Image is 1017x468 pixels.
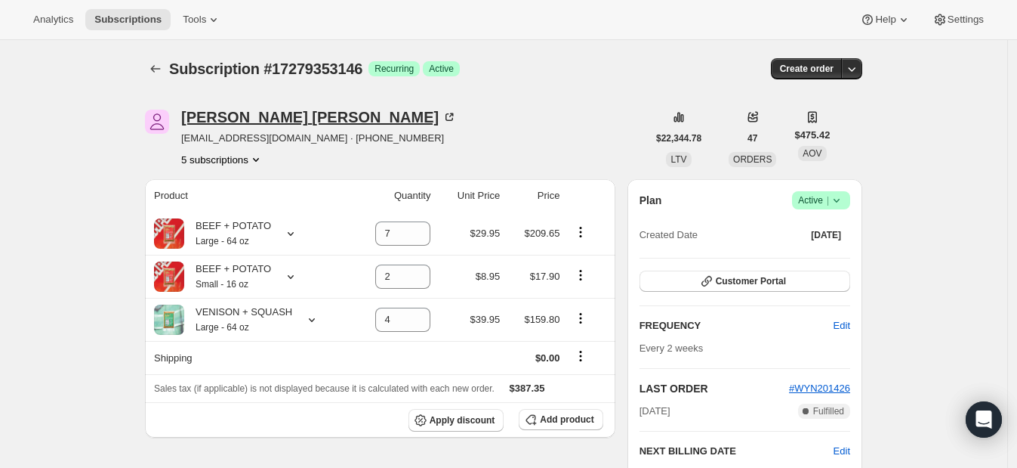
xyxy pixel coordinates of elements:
span: Created Date [639,228,698,243]
button: Shipping actions [569,348,593,364]
button: Settings [923,9,993,30]
div: [PERSON_NAME] [PERSON_NAME] [181,110,457,125]
span: Every 2 weeks [639,342,704,354]
button: Add product [519,409,602,430]
button: Edit [834,444,850,459]
span: Customer Portal [716,275,786,287]
span: Analytics [33,14,73,26]
a: #WYN201426 [789,383,850,394]
div: Open Intercom Messenger [966,401,1002,438]
span: Fulfilled [813,405,844,417]
button: Subscriptions [145,58,166,79]
span: Active [798,193,844,208]
span: $159.80 [524,314,559,325]
span: Sales tax (if applicable) is not displayed because it is calculated with each new order. [154,383,495,394]
span: $387.35 [510,383,545,394]
span: Pam Alexander Hernandez [145,110,169,134]
span: $22,344.78 [656,132,701,144]
span: $0.00 [535,352,560,364]
th: Price [504,179,564,212]
span: $475.42 [794,128,830,143]
div: BEEF + POTATO [184,219,271,249]
span: $39.95 [470,314,500,325]
span: ORDERS [733,154,772,165]
span: Apply discount [430,414,495,426]
th: Unit Price [435,179,504,212]
span: Active [429,63,454,75]
button: Product actions [569,267,593,284]
img: product img [154,305,184,335]
h2: NEXT BILLING DATE [639,444,834,459]
span: Recurring [374,63,414,75]
span: $17.90 [530,271,560,282]
span: Subscriptions [94,14,162,26]
button: Apply discount [408,409,504,432]
small: Large - 64 oz [196,322,249,333]
span: [DATE] [639,404,670,419]
h2: LAST ORDER [639,381,789,396]
button: Create order [771,58,843,79]
button: Edit [824,314,859,338]
span: Help [875,14,895,26]
small: Small - 16 oz [196,279,248,290]
span: Create order [780,63,834,75]
small: Large - 64 oz [196,236,249,246]
span: [EMAIL_ADDRESS][DOMAIN_NAME] · [PHONE_NUMBER] [181,131,457,146]
button: Customer Portal [639,271,850,292]
span: Subscription #17279353146 [169,60,362,77]
div: VENISON + SQUASH [184,305,292,335]
h2: Plan [639,193,662,208]
span: Tools [183,14,206,26]
span: $209.65 [524,228,559,239]
span: Edit [834,318,850,333]
button: Tools [174,9,230,30]
div: BEEF + POTATO [184,262,271,292]
span: AOV [803,148,821,159]
h2: FREQUENCY [639,318,834,333]
span: | [827,194,829,206]
th: Product [145,179,349,212]
button: Product actions [569,224,593,240]
span: Settings [948,14,984,26]
button: #WYN201426 [789,381,850,396]
th: Shipping [145,341,349,374]
span: $8.95 [476,271,501,282]
span: $29.95 [470,228,500,239]
button: 47 [738,128,766,149]
th: Quantity [349,179,435,212]
span: LTV [670,154,686,165]
button: Subscriptions [85,9,171,30]
img: product img [154,262,184,292]
span: [DATE] [811,229,841,241]
img: product img [154,219,184,249]
button: Help [851,9,920,30]
button: Analytics [24,9,82,30]
button: $22,344.78 [647,128,710,149]
span: Add product [540,414,593,426]
button: Product actions [181,152,263,167]
button: [DATE] [802,225,850,246]
span: 47 [747,132,757,144]
button: Product actions [569,310,593,327]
